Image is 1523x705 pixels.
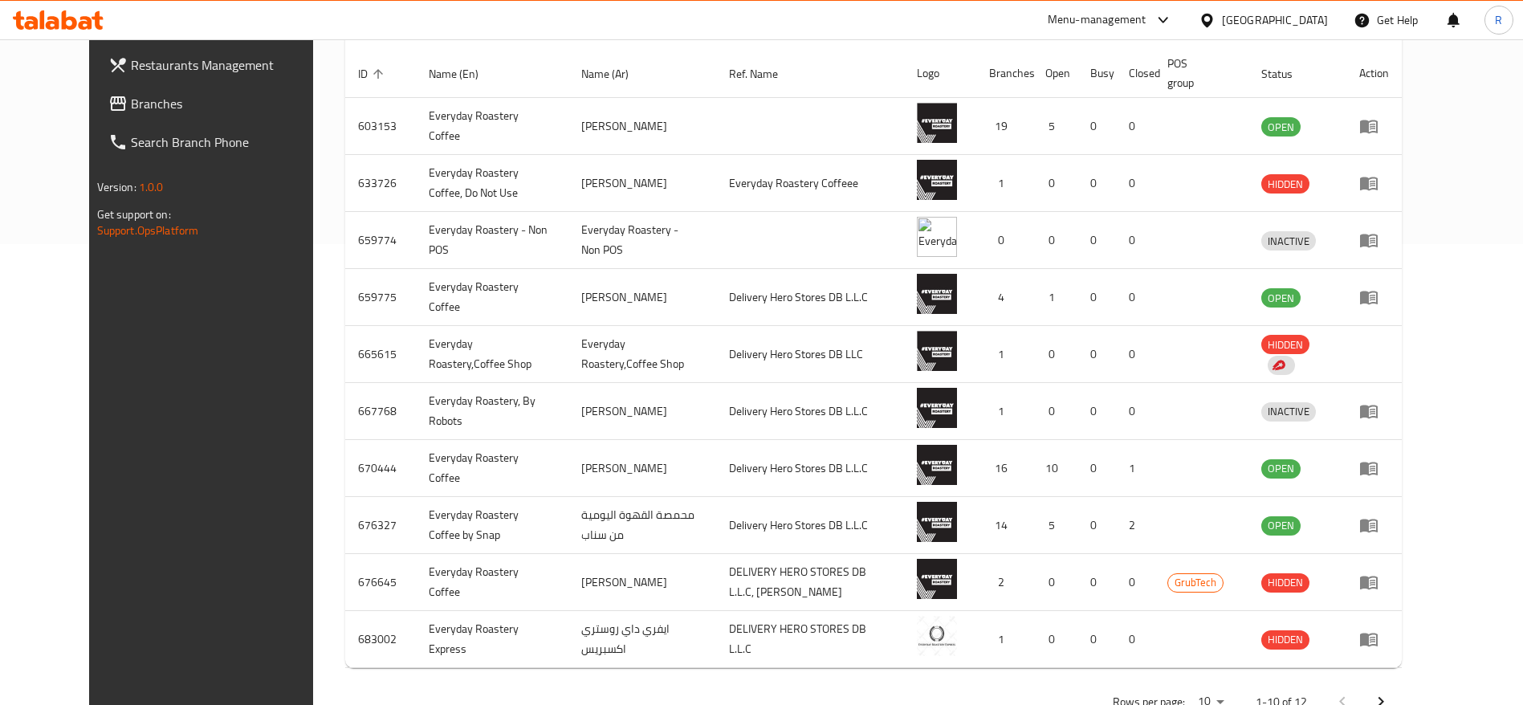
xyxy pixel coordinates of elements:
[1168,573,1223,592] span: GrubTech
[96,123,344,161] a: Search Branch Phone
[1167,54,1229,92] span: POS group
[1359,573,1389,592] div: Menu
[1261,516,1301,535] span: OPEN
[1032,554,1077,611] td: 0
[416,440,568,497] td: Everyday Roastery Coffee
[1359,458,1389,478] div: Menu
[1359,630,1389,649] div: Menu
[1116,554,1154,611] td: 0
[716,554,904,611] td: DELIVERY HERO STORES DB L.L.C, [PERSON_NAME]
[716,326,904,383] td: Delivery Hero Stores DB LLC
[345,49,1403,668] table: enhanced table
[1261,289,1301,308] span: OPEN
[1261,573,1309,592] span: HIDDEN
[131,55,331,75] span: Restaurants Management
[1032,98,1077,155] td: 5
[917,160,957,200] img: Everyday Roastery Coffee, Do Not Use
[976,212,1032,269] td: 0
[1261,335,1309,354] div: HIDDEN
[345,269,416,326] td: 659775
[976,383,1032,440] td: 1
[568,98,717,155] td: [PERSON_NAME]
[1346,49,1402,98] th: Action
[1032,383,1077,440] td: 0
[1261,232,1316,251] span: INACTIVE
[1116,383,1154,440] td: 0
[568,155,717,212] td: [PERSON_NAME]
[345,440,416,497] td: 670444
[1077,269,1116,326] td: 0
[1261,118,1301,137] span: OPEN
[1261,174,1309,194] div: HIDDEN
[1032,326,1077,383] td: 0
[716,155,904,212] td: Everyday Roastery Coffeee
[1261,231,1316,251] div: INACTIVE
[976,611,1032,668] td: 1
[97,177,136,198] span: Version:
[416,212,568,269] td: Everyday Roastery - Non POS
[976,49,1032,98] th: Branches
[917,616,957,656] img: Everyday Roastery Express
[1116,497,1154,554] td: 2
[917,388,957,428] img: Everyday Roastery, By Robots
[416,155,568,212] td: Everyday Roastery Coffee, Do Not Use
[1077,497,1116,554] td: 0
[1261,175,1309,194] span: HIDDEN
[1077,155,1116,212] td: 0
[976,326,1032,383] td: 1
[1261,64,1313,84] span: Status
[1495,11,1502,29] span: R
[345,383,416,440] td: 667768
[345,155,416,212] td: 633726
[1032,497,1077,554] td: 5
[345,497,416,554] td: 676327
[1032,155,1077,212] td: 0
[1261,288,1301,308] div: OPEN
[345,98,416,155] td: 603153
[1261,402,1316,421] span: INACTIVE
[1077,98,1116,155] td: 0
[917,502,957,542] img: Everyday Roastery Coffee by Snap
[1261,630,1309,649] span: HIDDEN
[917,274,957,314] img: Everyday Roastery Coffee
[345,554,416,611] td: 676645
[1359,401,1389,421] div: Menu
[131,94,331,113] span: Branches
[1077,49,1116,98] th: Busy
[917,559,957,599] img: Everyday Roastery Coffee
[1116,326,1154,383] td: 0
[568,554,717,611] td: [PERSON_NAME]
[1271,358,1285,373] img: delivery hero logo
[1359,516,1389,535] div: Menu
[1116,155,1154,212] td: 0
[416,611,568,668] td: Everyday Roastery Express
[1116,440,1154,497] td: 1
[976,98,1032,155] td: 19
[1359,173,1389,193] div: Menu
[716,497,904,554] td: Delivery Hero Stores DB L.L.C
[568,269,717,326] td: [PERSON_NAME]
[1032,269,1077,326] td: 1
[1261,117,1301,137] div: OPEN
[1032,49,1077,98] th: Open
[568,326,717,383] td: Everyday Roastery,Coffee Shop
[416,383,568,440] td: Everyday Roastery, By Robots
[716,440,904,497] td: Delivery Hero Stores DB L.L.C
[1077,212,1116,269] td: 0
[1359,287,1389,307] div: Menu
[429,64,499,84] span: Name (En)
[976,269,1032,326] td: 4
[581,64,650,84] span: Name (Ar)
[1116,269,1154,326] td: 0
[1032,611,1077,668] td: 0
[917,103,957,143] img: Everyday Roastery Coffee
[1261,459,1301,478] span: OPEN
[1077,383,1116,440] td: 0
[358,64,389,84] span: ID
[1116,98,1154,155] td: 0
[568,440,717,497] td: [PERSON_NAME]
